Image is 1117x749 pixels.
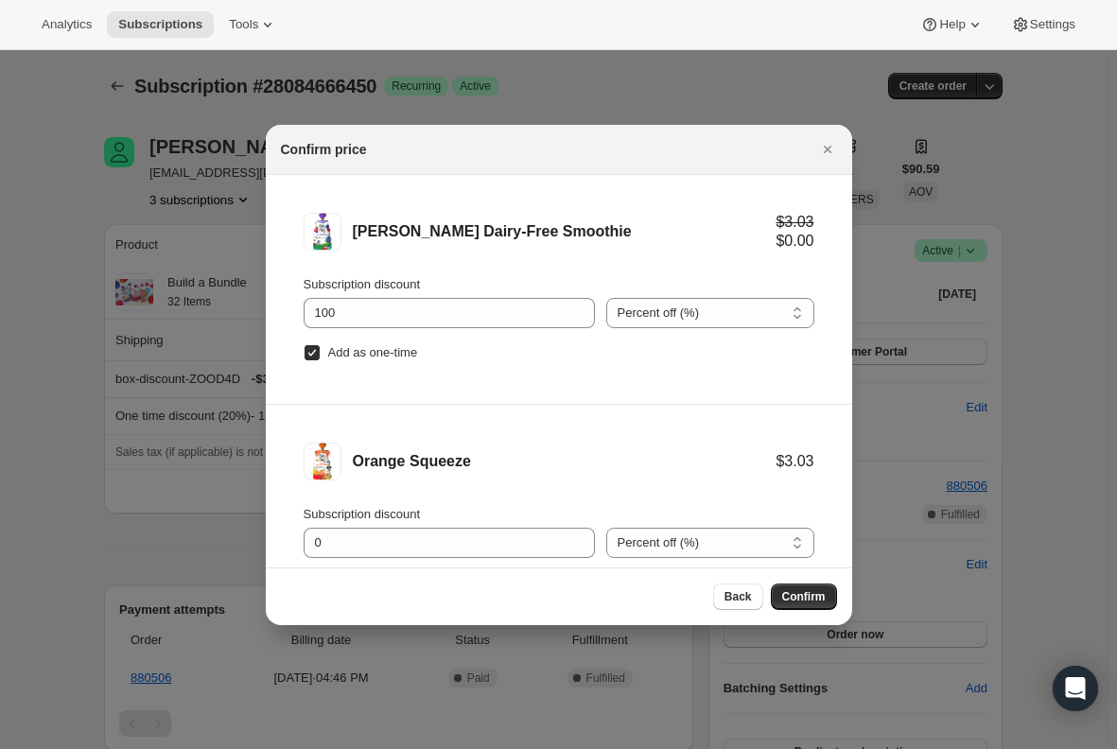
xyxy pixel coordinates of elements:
[304,443,341,480] img: Orange Squeeze
[724,589,752,604] span: Back
[218,11,288,38] button: Tools
[782,589,826,604] span: Confirm
[939,17,965,32] span: Help
[42,17,92,32] span: Analytics
[776,232,813,251] div: $0.00
[909,11,995,38] button: Help
[776,213,813,232] div: $3.03
[118,17,202,32] span: Subscriptions
[30,11,103,38] button: Analytics
[1053,666,1098,711] div: Open Intercom Messenger
[304,277,421,291] span: Subscription discount
[304,507,421,521] span: Subscription discount
[304,213,341,251] img: Berry Berry Dairy-Free Smoothie
[1000,11,1087,38] button: Settings
[771,584,837,610] button: Confirm
[107,11,214,38] button: Subscriptions
[328,345,418,359] span: Add as one-time
[353,452,777,471] div: Orange Squeeze
[229,17,258,32] span: Tools
[1030,17,1075,32] span: Settings
[353,222,777,241] div: [PERSON_NAME] Dairy-Free Smoothie
[814,136,841,163] button: Close
[281,140,367,159] h2: Confirm price
[713,584,763,610] button: Back
[776,452,813,471] div: $3.03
